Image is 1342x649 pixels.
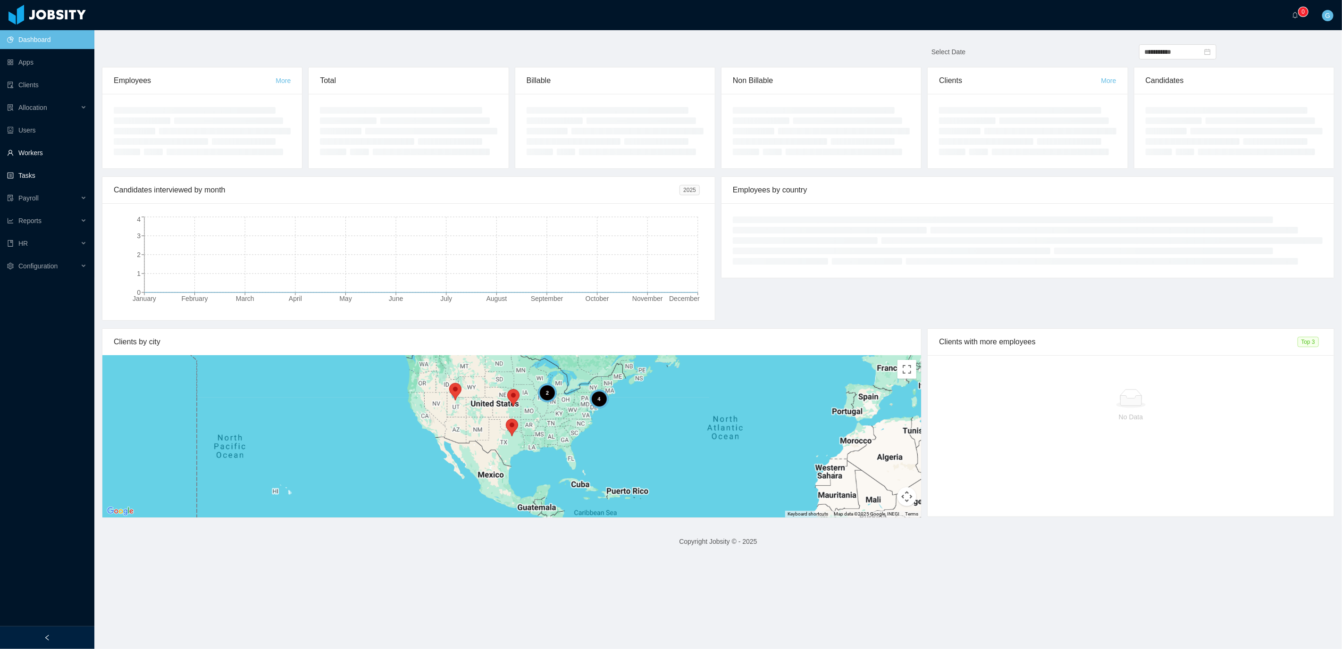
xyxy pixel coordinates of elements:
[276,77,291,84] a: More
[105,505,136,517] a: Open this area in Google Maps (opens a new window)
[7,195,14,201] i: icon: file-protect
[669,295,700,302] tspan: December
[834,511,899,516] span: Map data ©2025 Google, INEGI
[586,295,609,302] tspan: October
[1325,10,1331,21] span: G
[1146,67,1323,94] div: Candidates
[7,75,87,94] a: icon: auditClients
[7,166,87,185] a: icon: profileTasks
[182,295,208,302] tspan: February
[897,487,916,506] button: Map camera controls
[137,232,141,240] tspan: 3
[7,104,14,111] i: icon: solution
[632,295,663,302] tspan: November
[18,262,58,270] span: Configuration
[137,216,141,223] tspan: 4
[18,194,39,202] span: Payroll
[7,53,87,72] a: icon: appstoreApps
[486,295,507,302] tspan: August
[7,143,87,162] a: icon: userWorkers
[7,121,87,140] a: icon: robotUsers
[679,185,700,195] span: 2025
[339,295,352,302] tspan: May
[7,30,87,49] a: icon: pie-chartDashboard
[114,177,679,203] div: Candidates interviewed by month
[1292,12,1299,18] i: icon: bell
[137,270,141,277] tspan: 1
[7,217,14,224] i: icon: line-chart
[897,360,916,379] button: Toggle fullscreen view
[733,67,910,94] div: Non Billable
[1299,7,1308,17] sup: 0
[788,511,828,517] button: Keyboard shortcuts
[947,412,1315,422] p: No Data
[7,263,14,269] i: icon: setting
[105,505,136,517] img: Google
[440,295,452,302] tspan: July
[527,67,704,94] div: Billable
[114,329,910,355] div: Clients by city
[905,511,918,516] a: Terms
[939,329,1297,355] div: Clients with more employees
[939,67,1101,94] div: Clients
[538,383,557,402] div: 2
[137,289,141,296] tspan: 0
[7,240,14,247] i: icon: book
[137,251,141,258] tspan: 2
[389,295,403,302] tspan: June
[18,217,42,225] span: Reports
[18,104,47,111] span: Allocation
[289,295,302,302] tspan: April
[133,295,156,302] tspan: January
[320,67,497,94] div: Total
[1101,77,1116,84] a: More
[1204,49,1211,55] i: icon: calendar
[589,390,608,408] div: 4
[1298,337,1319,347] span: Top 3
[18,240,28,247] span: HR
[531,295,563,302] tspan: September
[931,48,965,56] span: Select Date
[236,295,254,302] tspan: March
[733,177,1323,203] div: Employees by country
[114,67,276,94] div: Employees
[94,525,1342,558] footer: Copyright Jobsity © - 2025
